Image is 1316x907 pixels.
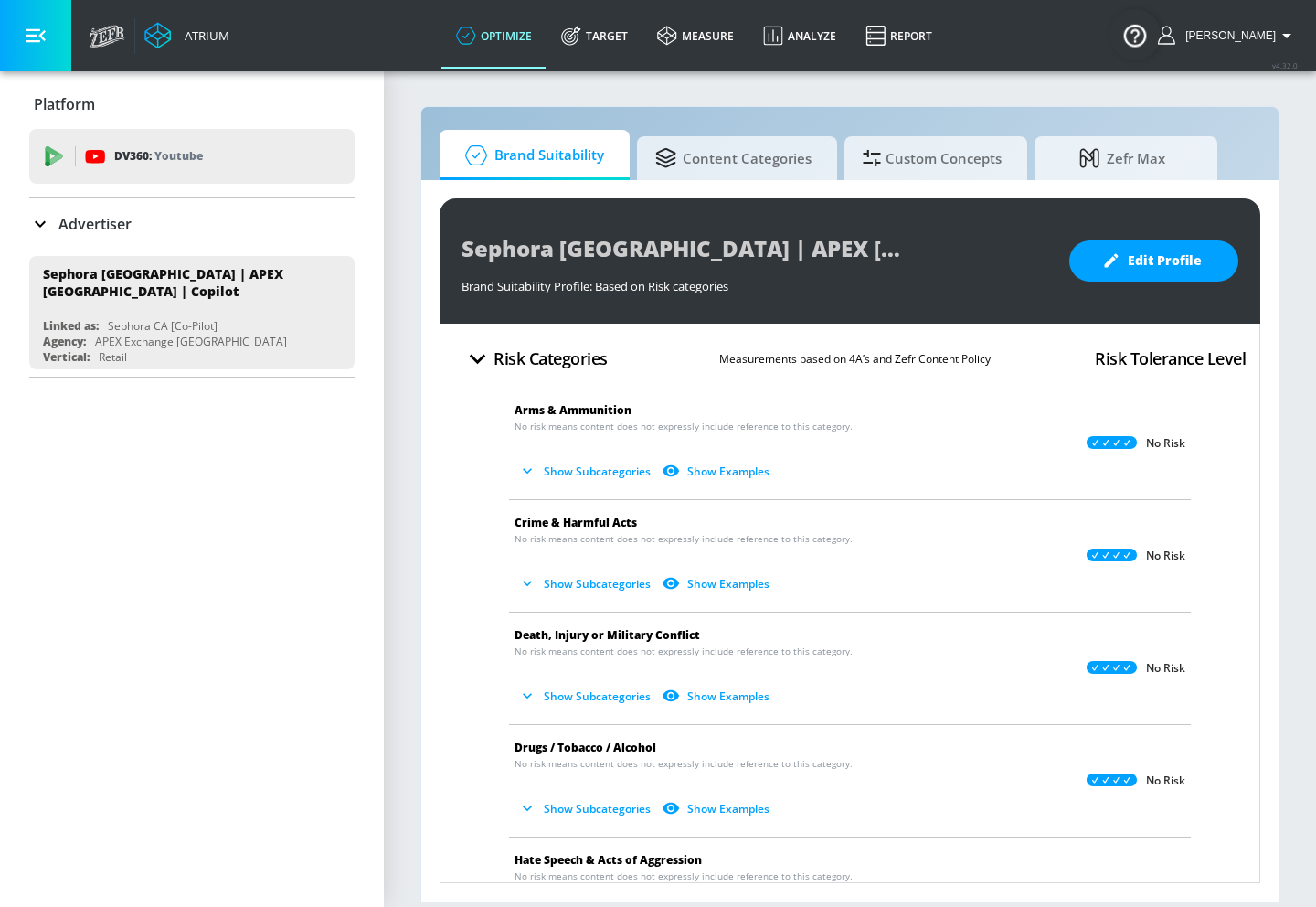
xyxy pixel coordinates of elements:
a: Report [851,3,947,69]
p: No Risk [1146,436,1185,451]
button: Show Subcategories [515,569,658,599]
span: No risk means content does not expressly include reference to this category. [515,420,853,433]
button: Edit Profile [1069,240,1238,282]
p: No Risk [1146,774,1185,788]
span: Drugs / Tobacco / Alcohol [515,740,656,755]
span: Brand Suitability [458,133,604,177]
span: No risk means content does not expressly include reference to this category. [515,645,853,658]
button: Show Subcategories [515,794,658,824]
p: Platform [34,94,95,114]
div: Platform [29,79,355,130]
div: Sephora [GEOGRAPHIC_DATA] | APEX [GEOGRAPHIC_DATA] | CopilotLinked as:Sephora CA [Co-Pilot]Agency... [29,256,355,369]
div: Vertical: [43,349,90,365]
p: No Risk [1146,661,1185,676]
button: Show Subcategories [515,456,658,486]
span: login as: justin.nim@zefr.com [1178,29,1276,42]
span: Edit Profile [1106,250,1202,272]
span: v 4.32.0 [1272,60,1298,70]
div: Retail [99,349,127,365]
button: Risk Categories [454,337,615,380]
p: No Risk [1146,549,1185,563]
span: Zefr Max [1053,136,1192,180]
div: Sephora [GEOGRAPHIC_DATA] | APEX [GEOGRAPHIC_DATA] | Copilot [43,265,324,300]
a: optimize [441,3,547,69]
span: Crime & Harmful Acts [515,515,637,530]
span: No risk means content does not expressly include reference to this category. [515,870,853,883]
div: DV360: Youtube [29,129,355,184]
button: Show Examples [658,794,777,824]
a: Atrium [144,22,229,49]
p: DV360: [114,146,203,166]
span: No risk means content does not expressly include reference to this category. [515,757,853,771]
div: APEX Exchange [GEOGRAPHIC_DATA] [95,334,287,349]
div: Brand Suitability Profile: Based on Risk categories [462,269,1051,294]
span: Arms & Ammunition [515,402,631,418]
p: Advertiser [58,214,132,234]
h4: Risk Categories [493,346,608,371]
button: Open Resource Center [1109,9,1161,60]
a: measure [642,3,748,69]
span: Death, Injury or Military Conflict [515,627,700,643]
div: Advertiser [29,198,355,250]
div: Atrium [177,27,229,44]
div: Sephora CA [Co-Pilot] [108,318,218,334]
span: Content Categories [655,136,812,180]
button: Show Examples [658,569,777,599]
div: Linked as: [43,318,99,334]
a: Analyze [748,3,851,69]
div: Agency: [43,334,86,349]
h4: Risk Tolerance Level [1095,346,1246,371]
span: Custom Concepts [863,136,1002,180]
a: Target [547,3,642,69]
button: [PERSON_NAME] [1158,25,1298,47]
p: Measurements based on 4A’s and Zefr Content Policy [719,349,991,368]
button: Show Examples [658,681,777,711]
button: Show Examples [658,456,777,486]
span: Hate Speech & Acts of Aggression [515,852,702,868]
button: Show Subcategories [515,681,658,711]
p: Youtube [154,146,203,165]
span: No risk means content does not expressly include reference to this category. [515,532,853,546]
